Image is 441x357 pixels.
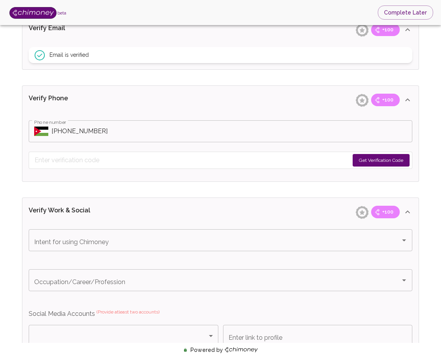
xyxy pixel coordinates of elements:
[22,16,419,44] div: Verify Email+100
[399,235,410,246] button: Open
[29,94,152,106] p: Verify Phone
[35,154,349,167] input: Enter verification code
[49,51,89,59] span: Email is verified
[353,154,410,167] button: Get Verification Code
[22,198,419,226] div: Verify Work & Social+100
[57,11,66,15] span: beta
[29,24,152,36] p: Verify Email
[378,5,433,20] button: Complete Later
[377,208,398,216] span: +100
[29,206,152,218] p: Verify Work & Social
[377,26,398,34] span: +100
[34,119,66,125] label: Phone number
[22,86,419,114] div: Verify Phone+100
[399,275,410,286] button: Open
[29,309,412,319] p: Social Media Accounts
[97,309,159,315] sup: (Provide atleast two accounts)
[377,96,398,104] span: +100
[34,125,48,137] button: Select country
[29,325,218,347] div: ​
[9,7,57,19] img: Logo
